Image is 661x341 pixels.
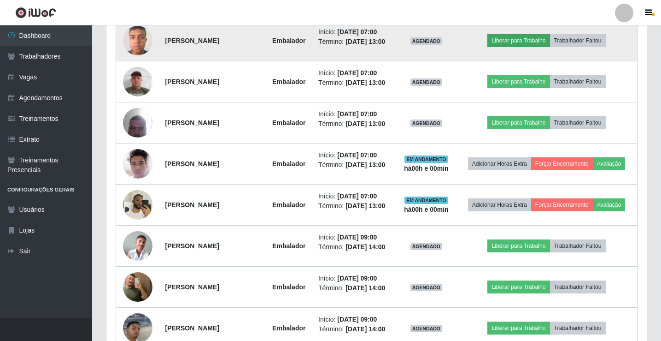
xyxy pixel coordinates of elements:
time: [DATE] 14:00 [345,243,385,251]
time: [DATE] 07:00 [337,28,377,36]
img: CoreUI Logo [15,7,56,18]
span: EM ANDAMENTO [404,197,448,204]
img: 1743729156347.jpeg [123,261,152,313]
span: AGENDADO [410,37,443,45]
time: [DATE] 13:00 [345,120,385,127]
button: Trabalhador Faltou [550,34,606,47]
span: EM ANDAMENTO [404,156,448,163]
img: 1698100436346.jpeg [123,231,152,261]
li: Término: [318,283,391,293]
strong: [PERSON_NAME] [165,160,219,168]
button: Liberar para Trabalho [487,322,550,335]
button: Adicionar Horas Extra [468,198,531,211]
img: 1725546046209.jpeg [123,144,152,183]
time: [DATE] 07:00 [337,110,377,118]
strong: Embalador [272,37,305,44]
time: [DATE] 07:00 [337,192,377,200]
button: Trabalhador Faltou [550,281,606,293]
span: AGENDADO [410,284,443,291]
strong: Embalador [272,119,305,126]
strong: Embalador [272,242,305,250]
button: Trabalhador Faltou [550,75,606,88]
li: Término: [318,242,391,252]
time: [DATE] 13:00 [345,202,385,209]
strong: [PERSON_NAME] [165,119,219,126]
img: 1687717859482.jpeg [123,21,152,60]
time: [DATE] 09:00 [337,275,377,282]
button: Liberar para Trabalho [487,116,550,129]
strong: [PERSON_NAME] [165,283,219,291]
strong: Embalador [272,78,305,85]
strong: Embalador [272,283,305,291]
time: [DATE] 13:00 [345,38,385,45]
li: Término: [318,160,391,170]
li: Término: [318,324,391,334]
time: [DATE] 13:00 [345,161,385,168]
li: Término: [318,119,391,129]
li: Início: [318,191,391,201]
img: 1755889070494.jpeg [123,185,152,224]
time: [DATE] 13:00 [345,79,385,86]
time: [DATE] 09:00 [337,316,377,323]
button: Avaliação [593,157,626,170]
time: [DATE] 14:00 [345,325,385,333]
button: Adicionar Horas Extra [468,157,531,170]
button: Liberar para Trabalho [487,239,550,252]
li: Início: [318,68,391,78]
button: Forçar Encerramento [531,198,593,211]
li: Início: [318,109,391,119]
strong: [PERSON_NAME] [165,201,219,209]
li: Início: [318,27,391,37]
strong: há 00 h e 00 min [404,206,449,213]
li: Início: [318,315,391,324]
li: Término: [318,201,391,211]
strong: [PERSON_NAME] [165,324,219,332]
li: Início: [318,233,391,242]
time: [DATE] 09:00 [337,233,377,241]
time: [DATE] 07:00 [337,69,377,77]
strong: [PERSON_NAME] [165,78,219,85]
button: Liberar para Trabalho [487,281,550,293]
strong: Embalador [272,160,305,168]
time: [DATE] 07:00 [337,151,377,159]
button: Forçar Encerramento [531,157,593,170]
strong: [PERSON_NAME] [165,242,219,250]
span: AGENDADO [410,120,443,127]
span: AGENDADO [410,243,443,250]
strong: Embalador [272,324,305,332]
button: Liberar para Trabalho [487,34,550,47]
button: Trabalhador Faltou [550,116,606,129]
li: Início: [318,274,391,283]
span: AGENDADO [410,325,443,332]
button: Trabalhador Faltou [550,239,606,252]
li: Início: [318,150,391,160]
strong: Embalador [272,201,305,209]
button: Liberar para Trabalho [487,75,550,88]
time: [DATE] 14:00 [345,284,385,292]
strong: há 00 h e 00 min [404,165,449,172]
li: Término: [318,78,391,88]
img: 1709375112510.jpeg [123,62,152,101]
strong: [PERSON_NAME] [165,37,219,44]
img: 1722619557508.jpeg [123,103,152,142]
span: AGENDADO [410,78,443,86]
li: Término: [318,37,391,47]
button: Avaliação [593,198,626,211]
button: Trabalhador Faltou [550,322,606,335]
